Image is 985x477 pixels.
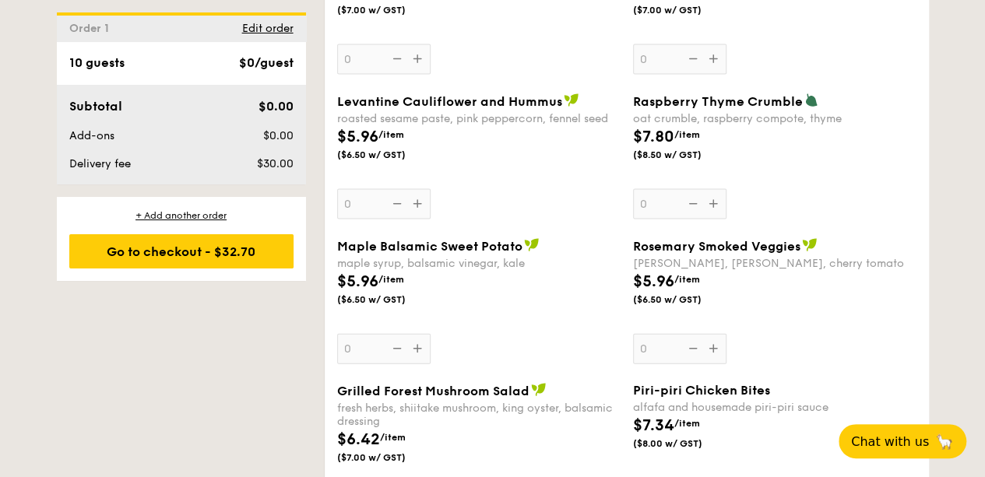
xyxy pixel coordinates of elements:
[633,401,916,414] div: alfafa and housemade piri-piri sauce
[633,112,916,125] div: oat crumble, raspberry compote, thyme
[802,238,818,252] img: icon-vegan.f8ff3823.svg
[378,129,404,140] span: /item
[633,293,739,306] span: ($6.50 w/ GST)
[337,430,380,449] span: $6.42
[674,129,700,140] span: /item
[633,257,916,270] div: [PERSON_NAME], [PERSON_NAME], cherry tomato
[337,272,378,291] span: $5.96
[337,149,443,161] span: ($6.50 w/ GST)
[633,4,739,16] span: ($7.00 w/ GST)
[69,234,294,268] div: Go to checkout - $32.70
[337,293,443,306] span: ($6.50 w/ GST)
[69,54,125,72] div: 10 guests
[337,257,621,270] div: maple syrup, balsamic vinegar, kale
[633,239,800,254] span: Rosemary Smoked Veggies
[258,99,293,114] span: $0.00
[262,129,293,142] span: $0.00
[378,274,404,285] span: /item
[633,94,803,109] span: Raspberry Thyme Crumble
[69,22,115,35] span: Order 1
[633,149,739,161] span: ($8.50 w/ GST)
[633,416,674,435] span: $7.34
[524,238,540,252] img: icon-vegan.f8ff3823.svg
[633,128,674,146] span: $7.80
[69,157,131,170] span: Delivery fee
[69,209,294,222] div: + Add another order
[337,112,621,125] div: roasted sesame paste, pink peppercorn, fennel seed
[633,437,739,450] span: ($8.00 w/ GST)
[337,239,522,254] span: Maple Balsamic Sweet Potato
[935,433,954,451] span: 🦙
[337,384,529,398] span: Grilled Forest Mushroom Salad
[337,94,562,109] span: Levantine Cauliflower and Hummus
[674,418,700,429] span: /item
[804,93,818,107] img: icon-vegetarian.fe4039eb.svg
[69,99,122,114] span: Subtotal
[256,157,293,170] span: $30.00
[674,274,700,285] span: /item
[839,424,966,458] button: Chat with us🦙
[337,4,443,16] span: ($7.00 w/ GST)
[564,93,579,107] img: icon-vegan.f8ff3823.svg
[633,383,770,398] span: Piri-piri Chicken Bites
[337,451,443,464] span: ($7.00 w/ GST)
[380,432,406,443] span: /item
[239,54,294,72] div: $0/guest
[337,128,378,146] span: $5.96
[69,129,114,142] span: Add-ons
[633,272,674,291] span: $5.96
[242,22,294,35] span: Edit order
[851,434,929,449] span: Chat with us
[531,383,547,397] img: icon-vegan.f8ff3823.svg
[337,402,621,428] div: fresh herbs, shiitake mushroom, king oyster, balsamic dressing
